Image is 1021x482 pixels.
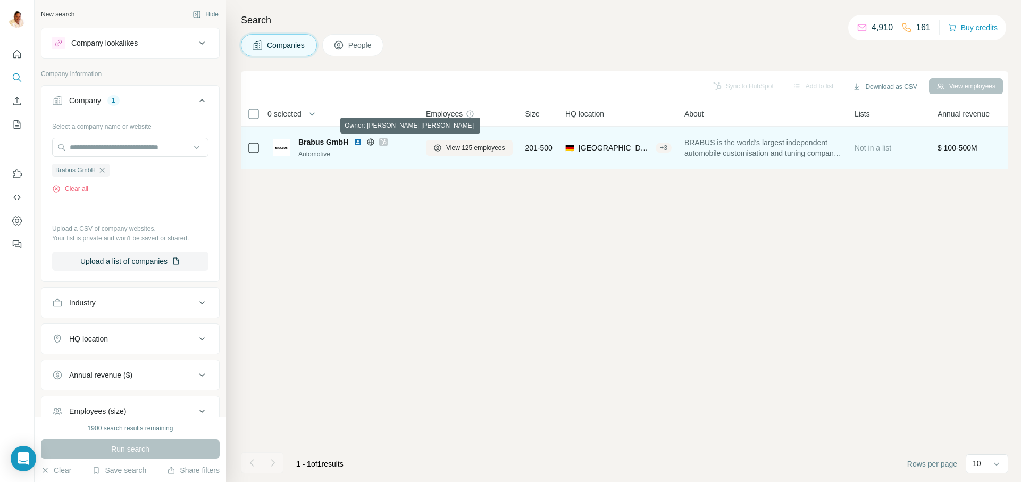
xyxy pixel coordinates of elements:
button: Employees (size) [41,398,219,424]
span: BRABUS is the world’s largest independent automobile customisation and tuning company. For the pa... [684,137,842,159]
button: Dashboard [9,211,26,230]
div: New search [41,10,74,19]
span: Companies [267,40,306,51]
div: Open Intercom Messenger [11,446,36,471]
p: 4,910 [872,21,893,34]
span: Not in a list [855,144,891,152]
div: Company [69,95,101,106]
p: 161 [916,21,931,34]
p: Company information [41,69,220,79]
img: Logo of Brabus GmbH [273,139,290,156]
button: Search [9,68,26,87]
button: Use Surfe on LinkedIn [9,164,26,184]
button: Use Surfe API [9,188,26,207]
button: Company lookalikes [41,30,219,56]
div: Select a company name or website [52,118,208,131]
div: HQ location [69,334,108,344]
div: 1 [107,96,120,105]
div: 1900 search results remaining [88,423,173,433]
img: Avatar [9,11,26,28]
button: Quick start [9,45,26,64]
p: 10 [973,458,981,469]
p: Upload a CSV of company websites. [52,224,208,234]
span: HQ location [565,109,604,119]
span: View 125 employees [446,143,505,153]
button: Download as CSV [845,79,924,95]
button: Share filters [167,465,220,476]
div: Automotive [298,149,413,159]
span: Annual revenue [938,109,990,119]
button: My lists [9,115,26,134]
span: 201-500 [525,143,553,153]
span: [GEOGRAPHIC_DATA], [GEOGRAPHIC_DATA] [579,143,651,153]
button: Upload a list of companies [52,252,208,271]
div: + 3 [656,143,672,153]
button: View 125 employees [426,140,513,156]
span: Brabus GmbH [55,165,96,175]
button: Save search [92,465,146,476]
button: Clear [41,465,71,476]
img: LinkedIn logo [354,138,362,146]
button: Buy credits [948,20,998,35]
span: 0 selected [267,109,302,119]
div: Annual revenue ($) [69,370,132,380]
span: $ 100-500M [938,144,977,152]
span: 🇩🇪 [565,143,574,153]
span: About [684,109,704,119]
div: Employees (size) [69,406,126,417]
button: Enrich CSV [9,92,26,111]
span: Brabus GmbH [298,137,348,147]
button: Industry [41,290,219,315]
button: Company1 [41,88,219,118]
div: Company lookalikes [71,38,138,48]
button: Hide [185,6,226,22]
span: People [348,40,373,51]
button: Feedback [9,235,26,254]
p: Your list is private and won't be saved or shared. [52,234,208,243]
span: of [311,460,317,468]
span: Lists [855,109,870,119]
span: Employees [426,109,463,119]
span: 1 [317,460,322,468]
button: Annual revenue ($) [41,362,219,388]
span: Rows per page [907,459,957,469]
div: Industry [69,297,96,308]
span: results [296,460,344,468]
button: Clear all [52,184,88,194]
button: HQ location [41,326,219,352]
h4: Search [241,13,1008,28]
span: Size [525,109,540,119]
span: 1 - 1 [296,460,311,468]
